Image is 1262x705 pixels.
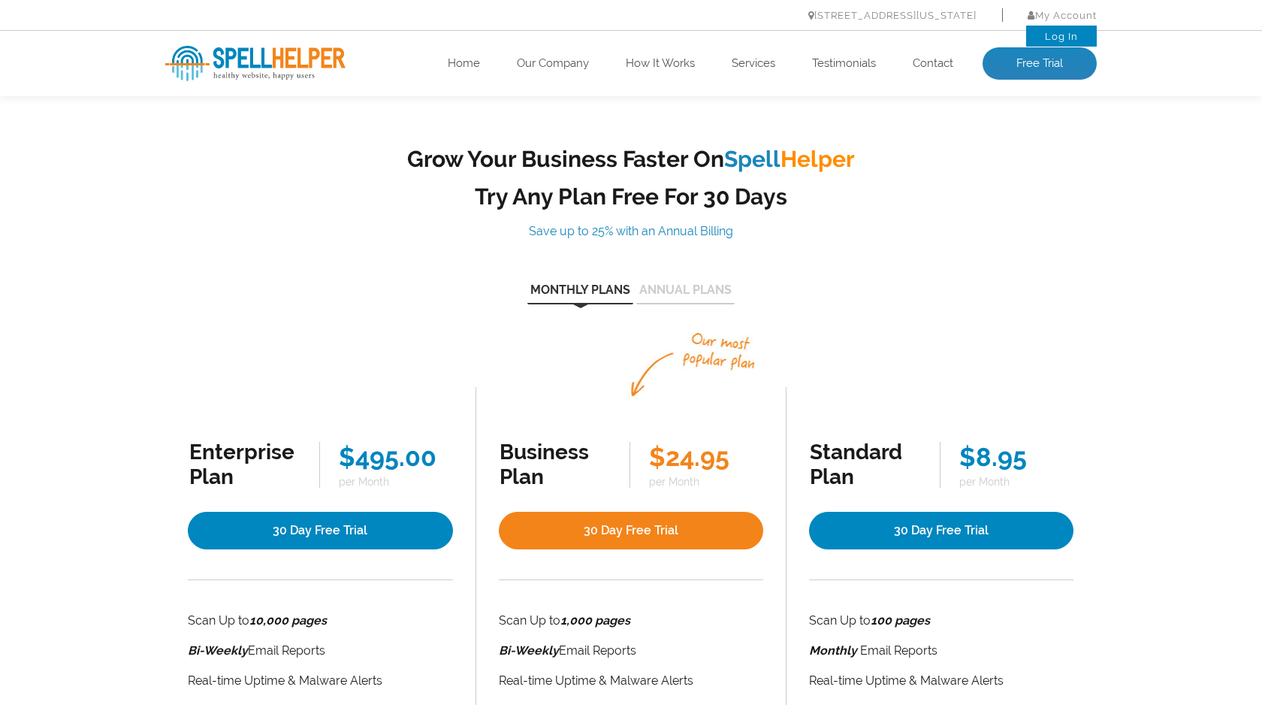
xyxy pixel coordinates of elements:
[500,440,611,489] div: Business Plan
[398,183,864,210] h2: Try Any Plan Free For 30 Days
[249,613,327,628] strong: 10,000 pages
[636,284,735,304] button: Annual Plans
[529,224,733,238] span: Save up to 25% with an Annual Billing
[499,643,559,658] i: Bi-Weekly
[189,440,300,489] div: Enterprise Plan
[724,146,780,172] span: Spell
[809,512,1073,549] a: 30 Day Free Trial
[649,476,762,488] span: per Month
[499,670,763,691] li: Real-time Uptime & Malware Alerts
[809,643,857,658] strong: Monthly
[871,613,930,628] strong: 100 pages
[959,476,1072,488] span: per Month
[780,146,855,172] span: Helper
[809,640,1073,661] li: Email Reports
[339,442,451,472] div: $495.00
[499,640,763,661] li: Email Reports
[188,643,248,658] i: Bi-Weekly
[499,512,763,549] a: 30 Day Free Trial
[959,442,1072,472] div: $8.95
[809,610,1073,631] li: Scan Up to
[560,613,630,628] strong: 1,000 pages
[810,440,921,489] div: Standard Plan
[809,670,1073,691] li: Real-time Uptime & Malware Alerts
[499,610,763,631] li: Scan Up to
[188,640,453,661] li: Email Reports
[398,146,864,172] h2: Grow Your Business Faster On
[527,284,633,304] button: Monthly Plans
[339,476,451,488] span: per Month
[188,512,453,549] a: 30 Day Free Trial
[188,670,453,691] li: Real-time Uptime & Malware Alerts
[649,442,762,472] div: $24.95
[188,610,453,631] li: Scan Up to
